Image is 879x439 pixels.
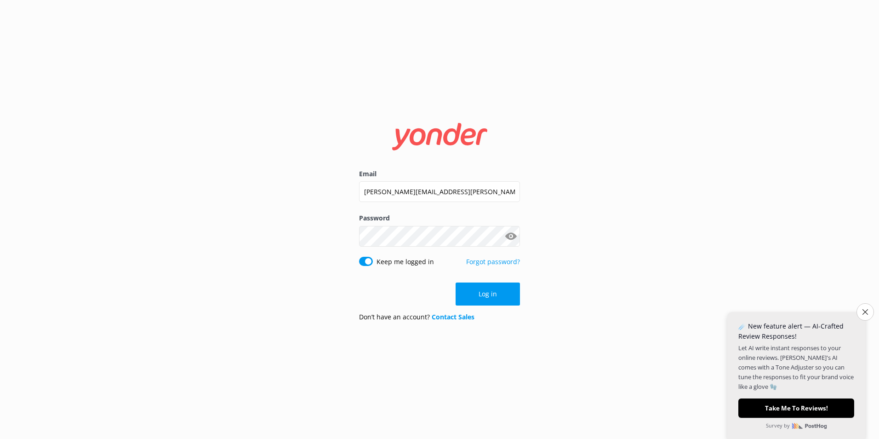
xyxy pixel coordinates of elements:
[359,169,520,179] label: Email
[432,312,474,321] a: Contact Sales
[502,227,520,245] button: Show password
[359,213,520,223] label: Password
[359,312,474,322] p: Don’t have an account?
[456,283,520,306] button: Log in
[466,257,520,266] a: Forgot password?
[377,257,434,267] label: Keep me logged in
[359,181,520,202] input: user@emailaddress.com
